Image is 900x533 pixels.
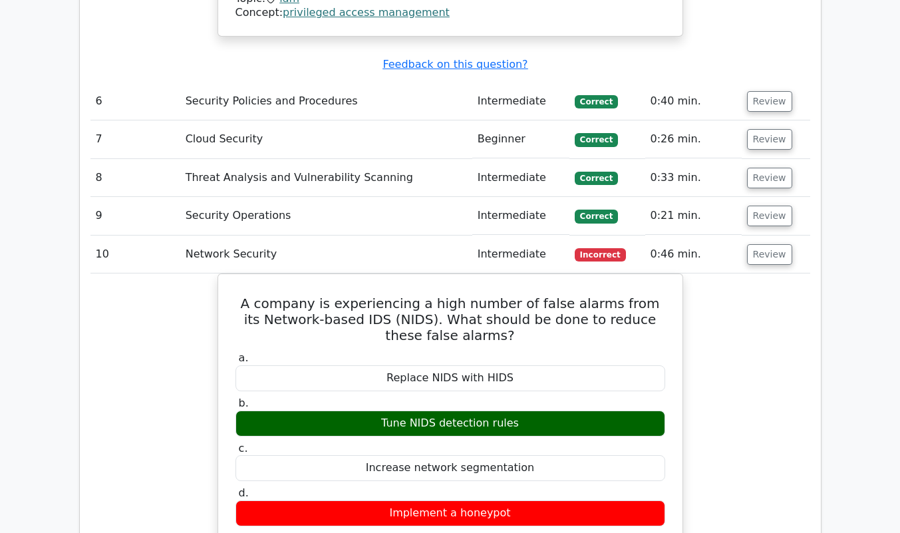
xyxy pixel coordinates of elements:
span: a. [239,351,249,364]
td: 8 [90,159,180,197]
a: privileged access management [283,6,450,19]
td: Threat Analysis and Vulnerability Scanning [180,159,472,197]
td: 0:26 min. [645,120,742,158]
div: Implement a honeypot [235,500,665,526]
button: Review [747,168,792,188]
td: 9 [90,197,180,235]
span: b. [239,397,249,409]
td: Beginner [472,120,569,158]
td: 10 [90,236,180,273]
td: 0:21 min. [645,197,742,235]
td: 0:46 min. [645,236,742,273]
h5: A company is experiencing a high number of false alarms from its Network-based IDS (NIDS). What s... [234,295,667,343]
button: Review [747,91,792,112]
td: Cloud Security [180,120,472,158]
button: Review [747,206,792,226]
td: Intermediate [472,159,569,197]
td: Intermediate [472,197,569,235]
td: Security Policies and Procedures [180,83,472,120]
a: Feedback on this question? [382,58,527,71]
td: Intermediate [472,236,569,273]
td: 0:33 min. [645,159,742,197]
td: 7 [90,120,180,158]
button: Review [747,244,792,265]
span: Incorrect [575,248,626,262]
div: Increase network segmentation [235,455,665,481]
td: Security Operations [180,197,472,235]
td: 6 [90,83,180,120]
button: Review [747,129,792,150]
div: Concept: [235,6,665,20]
span: Correct [575,95,618,108]
span: Correct [575,133,618,146]
span: Correct [575,210,618,223]
span: Correct [575,172,618,185]
div: Replace NIDS with HIDS [235,365,665,391]
td: Network Security [180,236,472,273]
span: c. [239,442,248,454]
td: Intermediate [472,83,569,120]
td: 0:40 min. [645,83,742,120]
div: Tune NIDS detection rules [235,411,665,437]
span: d. [239,486,249,499]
